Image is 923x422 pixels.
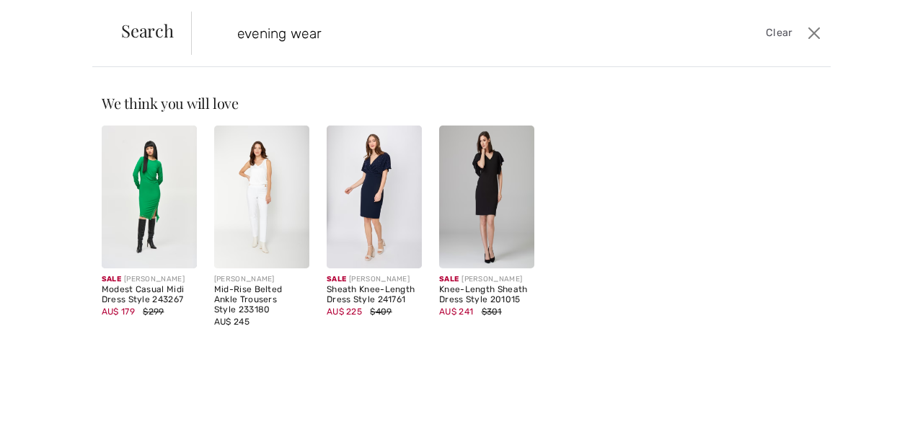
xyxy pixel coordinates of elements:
div: Mid-Rise Belted Ankle Trousers Style 233180 [214,285,309,315]
img: Mid-Rise Belted Ankle Trousers Style 233180. Vanilla [214,126,309,268]
span: $299 [143,307,164,317]
span: Help [32,10,62,23]
span: AU$ 245 [214,317,249,327]
div: [PERSON_NAME] [439,274,534,285]
span: Sale [439,275,459,283]
span: AU$ 241 [439,307,473,317]
span: $409 [370,307,392,317]
img: Sheath Knee-Length Dress Style 241761. Midnight Blue [327,126,422,268]
input: TYPE TO SEARCH [226,12,660,55]
span: We think you will love [102,93,239,113]
div: Modest Casual Midi Dress Style 243267 [102,285,197,305]
div: [PERSON_NAME] [327,274,422,285]
div: Sheath Knee-Length Dress Style 241761 [327,285,422,305]
span: Search [121,22,174,39]
span: AU$ 225 [327,307,362,317]
img: Knee-Length Sheath Dress Style 201015. Black [439,126,534,268]
span: Sale [102,275,121,283]
button: Close [803,22,825,45]
div: Knee-Length Sheath Dress Style 201015 [439,285,534,305]
div: [PERSON_NAME] [214,274,309,285]
span: Sale [327,275,346,283]
span: Clear [766,25,792,41]
img: Modest Casual Midi Dress Style 243267. Envy [102,126,197,268]
div: [PERSON_NAME] [102,274,197,285]
span: AU$ 179 [102,307,135,317]
span: $301 [482,307,502,317]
